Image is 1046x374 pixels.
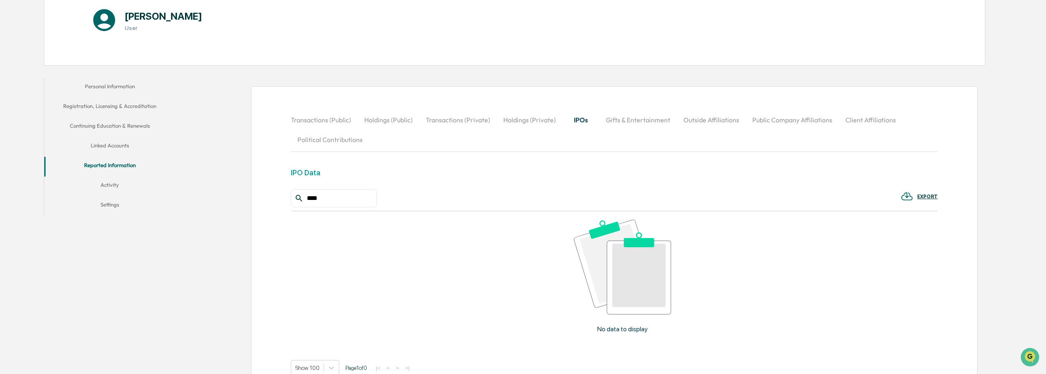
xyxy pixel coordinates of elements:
button: Public Company Affiliations [746,110,839,130]
button: Political Contributions [291,130,369,149]
div: 🖐️ [8,104,15,111]
button: Client Affiliations [839,110,902,130]
h3: User [125,25,202,31]
button: Outside Affiliations [677,110,746,130]
a: 🖐️Preclearance [5,100,56,115]
span: Data Lookup [16,119,52,127]
div: IPO Data [291,168,320,177]
span: Pylon [82,139,99,145]
button: < [384,365,392,372]
img: EXPORT [901,190,913,202]
button: Linked Accounts [44,137,176,157]
p: How can we help? [8,17,149,30]
img: No data [574,220,671,314]
button: Reported Information [44,157,176,177]
div: Start new chat [28,63,135,71]
a: 🔎Data Lookup [5,116,55,131]
button: Gifts & Entertainment [599,110,677,130]
button: |< [373,365,383,372]
button: >| [403,365,412,372]
img: 1746055101610-c473b297-6a78-478c-a979-82029cc54cd1 [8,63,23,78]
button: Continuing Education & Renewals [44,117,176,137]
div: 🗄️ [59,104,66,111]
div: EXPORT [917,194,938,200]
span: Preclearance [16,103,53,112]
button: Holdings (Public) [358,110,419,130]
button: IPOs [562,110,599,130]
button: Start new chat [139,65,149,75]
a: Powered byPylon [58,139,99,145]
button: Holdings (Private) [497,110,562,130]
button: > [393,365,402,372]
div: 🔎 [8,120,15,126]
div: secondary tabs example [44,78,176,216]
div: We're available if you need us! [28,71,104,78]
div: secondary tabs example [291,110,938,149]
span: Attestations [68,103,102,112]
button: Transactions (Private) [419,110,497,130]
p: No data to display [597,325,648,333]
iframe: Open customer support [1020,347,1042,369]
button: Activity [44,177,176,196]
button: Transactions (Public) [291,110,358,130]
button: Personal Information [44,78,176,98]
button: Settings [44,196,176,216]
span: Page 1 of 0 [345,365,367,371]
h1: [PERSON_NAME] [125,10,202,22]
button: Registration, Licensing & Accreditation [44,98,176,117]
a: 🗄️Attestations [56,100,105,115]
